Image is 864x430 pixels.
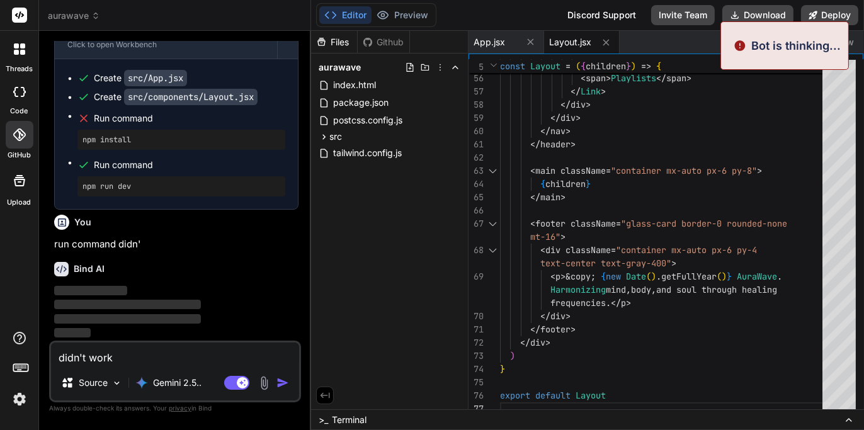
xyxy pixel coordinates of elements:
[530,337,545,348] span: div
[319,61,361,74] span: aurawave
[49,402,301,414] p: Always double-check its answers. Your in Bind
[586,178,591,190] span: }
[311,36,357,48] div: Files
[469,389,484,402] div: 76
[540,257,671,269] span: text-center text-gray-400"
[111,378,122,388] img: Pick Models
[560,5,644,25] div: Discord Support
[626,271,646,282] span: Date
[530,231,560,242] span: mt-16"
[606,72,611,84] span: >
[94,72,187,84] div: Create
[8,150,31,161] label: GitHub
[656,284,777,295] span: and soul through healing
[606,297,621,308] span: .</
[520,337,530,348] span: </
[124,70,187,86] code: src/App.jsx
[67,40,264,50] div: Click to open Workbench
[560,191,566,203] span: >
[535,218,616,229] span: footer className
[581,86,601,97] span: Link
[11,106,28,116] label: code
[581,60,586,72] span: {
[801,5,858,25] button: Deploy
[646,271,651,282] span: (
[469,402,484,416] div: 77
[626,297,631,308] span: >
[332,145,403,161] span: tailwind.config.js
[6,64,33,74] label: threads
[656,60,661,72] span: {
[469,336,484,349] div: 72
[469,244,484,257] div: 68
[153,376,202,389] p: Gemini 2.5..
[82,181,280,191] pre: npm run dev
[611,165,757,176] span: "container mx-auto px-6 py-8"
[566,125,571,137] span: >
[717,271,722,282] span: (
[722,5,793,25] button: Download
[571,139,576,150] span: >
[135,376,148,389] img: Gemini 2.5 Pro
[469,125,484,138] div: 60
[571,86,581,97] span: </
[485,244,501,257] div: Click to collapse the range.
[576,60,581,72] span: (
[560,99,571,110] span: </
[560,112,576,123] span: div
[555,271,591,282] span: p>&copy
[469,217,484,230] div: 67
[651,284,656,295] span: ,
[332,113,404,128] span: postcss.config.js
[550,125,566,137] span: nav
[611,244,616,256] span: =
[510,350,515,361] span: )
[94,112,285,125] span: Run command
[616,218,621,229] span: =
[469,323,484,336] div: 71
[737,271,777,282] span: AuraWave
[566,310,571,322] span: >
[671,257,676,269] span: >
[581,72,586,84] span: <
[54,300,201,309] span: ‌
[601,86,606,97] span: >
[54,286,127,295] span: ‌
[606,165,611,176] span: =
[656,271,661,282] span: .
[169,404,191,412] span: privacy
[124,89,258,105] code: src/components/Layout.jsx
[591,271,596,282] span: ;
[606,271,621,282] span: new
[469,151,484,164] div: 62
[621,218,787,229] span: "glass-card border-0 rounded-none
[358,36,409,48] div: Github
[500,363,505,375] span: }
[332,414,367,426] span: Terminal
[485,164,501,178] div: Click to collapse the range.
[571,99,586,110] span: div
[545,178,586,190] span: children
[469,85,484,98] div: 57
[686,72,691,84] span: >
[550,112,560,123] span: </
[535,390,571,401] span: default
[751,37,841,54] p: Bot is thinking...
[469,164,484,178] div: 63
[469,98,484,111] div: 58
[474,36,505,48] span: App.jsx
[540,324,571,335] span: footer
[79,376,108,389] p: Source
[550,284,606,295] span: Harmonizing
[626,60,631,72] span: }
[549,36,591,48] span: Layout.jsx
[722,271,727,282] span: )
[621,297,626,308] span: p
[530,165,535,176] span: <
[48,9,100,22] span: aurawave
[74,263,105,275] h6: Bind AI
[530,191,540,203] span: </
[601,271,606,282] span: {
[777,271,782,282] span: .
[332,95,390,110] span: package.json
